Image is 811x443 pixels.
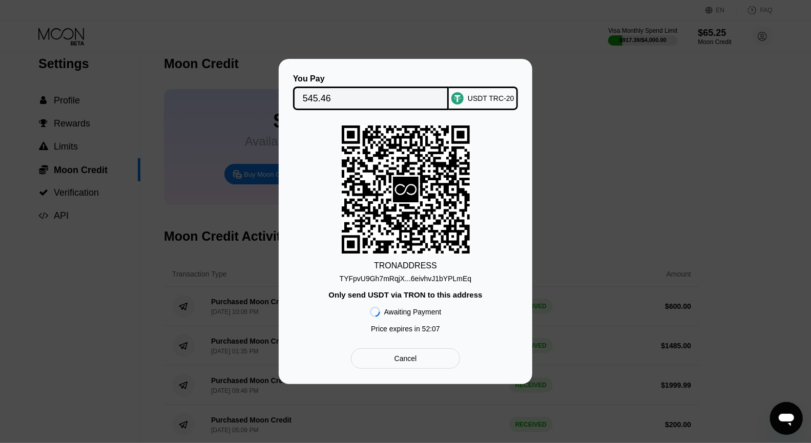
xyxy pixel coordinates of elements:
div: You Pay [293,74,449,83]
div: You PayUSDT TRC-20 [294,74,517,110]
div: Only send USDT via TRON to this address [328,290,482,299]
div: TRON ADDRESS [374,261,437,270]
div: USDT TRC-20 [468,94,514,102]
div: Awaiting Payment [384,308,442,316]
div: Cancel [394,354,417,363]
div: TYFpvU9Gh7mRqjX...6eivhvJ1bYPLmEq [340,275,472,283]
div: Cancel [351,348,460,369]
div: TYFpvU9Gh7mRqjX...6eivhvJ1bYPLmEq [340,270,472,283]
div: Price expires in [371,325,440,333]
iframe: Button to launch messaging window, conversation in progress [770,402,803,435]
span: 52 : 07 [422,325,440,333]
